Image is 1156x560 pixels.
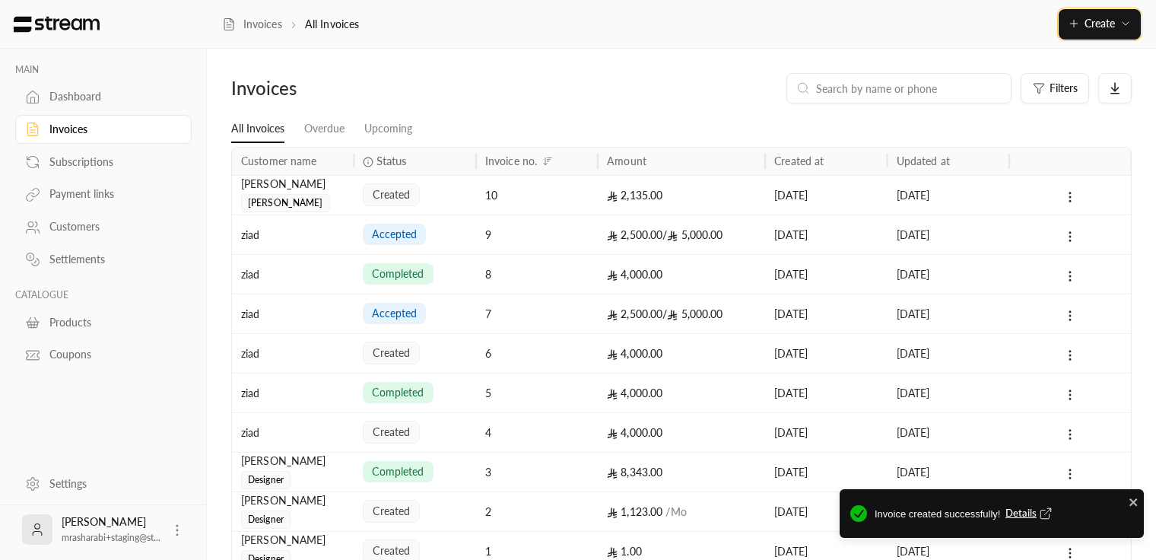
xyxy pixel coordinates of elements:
[304,116,345,142] a: Overdue
[15,289,192,301] p: CATALOGUE
[607,176,756,215] div: 2,135.00
[1129,494,1139,509] button: close
[774,492,878,531] div: [DATE]
[485,294,589,333] div: 7
[607,374,756,412] div: 4,000.00
[774,294,878,333] div: [DATE]
[49,476,173,492] div: Settings
[774,215,878,254] div: [DATE]
[607,154,646,167] div: Amount
[607,413,756,452] div: 4,000.00
[485,374,589,412] div: 5
[15,212,192,242] a: Customers
[15,82,192,112] a: Dashboard
[49,219,173,234] div: Customers
[897,215,1000,254] div: [DATE]
[897,374,1000,412] div: [DATE]
[241,334,345,373] div: ziad
[15,147,192,177] a: Subscriptions
[1085,17,1115,30] span: Create
[485,154,537,167] div: Invoice no.
[372,227,417,242] span: accepted
[241,532,345,549] div: [PERSON_NAME]
[607,307,667,320] span: 2,500.00 /
[897,176,1000,215] div: [DATE]
[373,504,410,519] span: created
[15,115,192,145] a: Invoices
[372,385,424,400] span: completed
[373,543,410,558] span: created
[373,345,410,361] span: created
[607,255,756,294] div: 4,000.00
[241,453,345,469] div: [PERSON_NAME]
[62,514,160,545] div: [PERSON_NAME]
[816,80,1002,97] input: Search by name or phone
[15,340,192,370] a: Coupons
[897,255,1000,294] div: [DATE]
[241,511,291,529] span: Designer
[241,374,345,412] div: ziad
[15,469,192,498] a: Settings
[241,176,345,192] div: [PERSON_NAME]
[49,154,173,170] div: Subscriptions
[774,334,878,373] div: [DATE]
[241,215,345,254] div: ziad
[774,453,878,492] div: [DATE]
[15,64,192,76] p: MAIN
[231,76,445,100] div: Invoices
[241,471,291,489] span: Designer
[607,334,756,373] div: 4,000.00
[15,245,192,275] a: Settlements
[364,116,412,142] a: Upcoming
[305,17,360,32] p: All Invoices
[241,194,330,212] span: [PERSON_NAME]
[222,17,359,32] nav: breadcrumb
[1005,506,1056,521] button: Details
[897,154,950,167] div: Updated at
[607,215,756,254] div: 5,000.00
[607,228,667,241] span: 2,500.00 /
[774,413,878,452] div: [DATE]
[485,453,589,492] div: 3
[49,122,173,137] div: Invoices
[1059,9,1141,40] button: Create
[485,215,589,254] div: 9
[376,153,407,169] span: Status
[485,176,589,215] div: 10
[15,307,192,337] a: Products
[875,506,1133,523] span: Invoice created successfully!
[897,453,1000,492] div: [DATE]
[485,255,589,294] div: 8
[774,255,878,294] div: [DATE]
[607,453,756,492] div: 8,343.00
[774,176,878,215] div: [DATE]
[897,334,1000,373] div: [DATE]
[241,492,345,509] div: [PERSON_NAME]
[372,306,417,321] span: accepted
[49,186,173,202] div: Payment links
[49,347,173,362] div: Coupons
[49,252,173,267] div: Settlements
[231,116,284,143] a: All Invoices
[774,374,878,412] div: [DATE]
[49,315,173,330] div: Products
[241,294,345,333] div: ziad
[1021,73,1089,103] button: Filters
[241,154,317,167] div: Customer name
[62,532,160,543] span: mrasharabi+staging@st...
[373,187,410,202] span: created
[372,266,424,282] span: completed
[665,505,686,518] span: / Mo
[372,464,424,479] span: completed
[485,492,589,531] div: 2
[12,16,101,33] img: Logo
[538,152,557,170] button: Sort
[607,294,756,333] div: 5,000.00
[485,334,589,373] div: 6
[15,180,192,209] a: Payment links
[222,17,282,32] a: Invoices
[1050,83,1078,94] span: Filters
[485,413,589,452] div: 4
[607,492,756,531] div: 1,123.00
[897,413,1000,452] div: [DATE]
